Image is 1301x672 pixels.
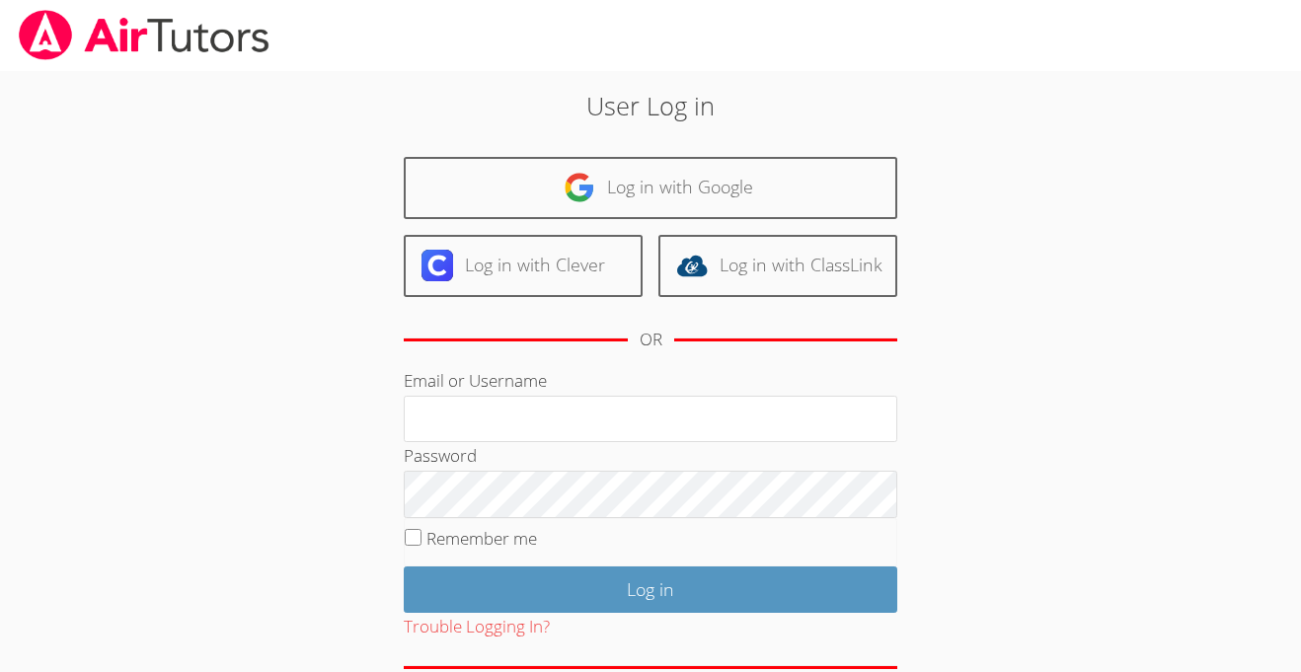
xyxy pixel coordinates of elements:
[658,235,897,297] a: Log in with ClassLink
[676,250,708,281] img: classlink-logo-d6bb404cc1216ec64c9a2012d9dc4662098be43eaf13dc465df04b49fa7ab582.svg
[640,326,662,354] div: OR
[404,613,550,641] button: Trouble Logging In?
[404,235,643,297] a: Log in with Clever
[426,527,537,550] label: Remember me
[404,157,897,219] a: Log in with Google
[404,444,477,467] label: Password
[299,87,1002,124] h2: User Log in
[404,566,897,613] input: Log in
[564,172,595,203] img: google-logo-50288ca7cdecda66e5e0955fdab243c47b7ad437acaf1139b6f446037453330a.svg
[404,369,547,392] label: Email or Username
[421,250,453,281] img: clever-logo-6eab21bc6e7a338710f1a6ff85c0baf02591cd810cc4098c63d3a4b26e2feb20.svg
[17,10,271,60] img: airtutors_banner-c4298cdbf04f3fff15de1276eac7730deb9818008684d7c2e4769d2f7ddbe033.png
